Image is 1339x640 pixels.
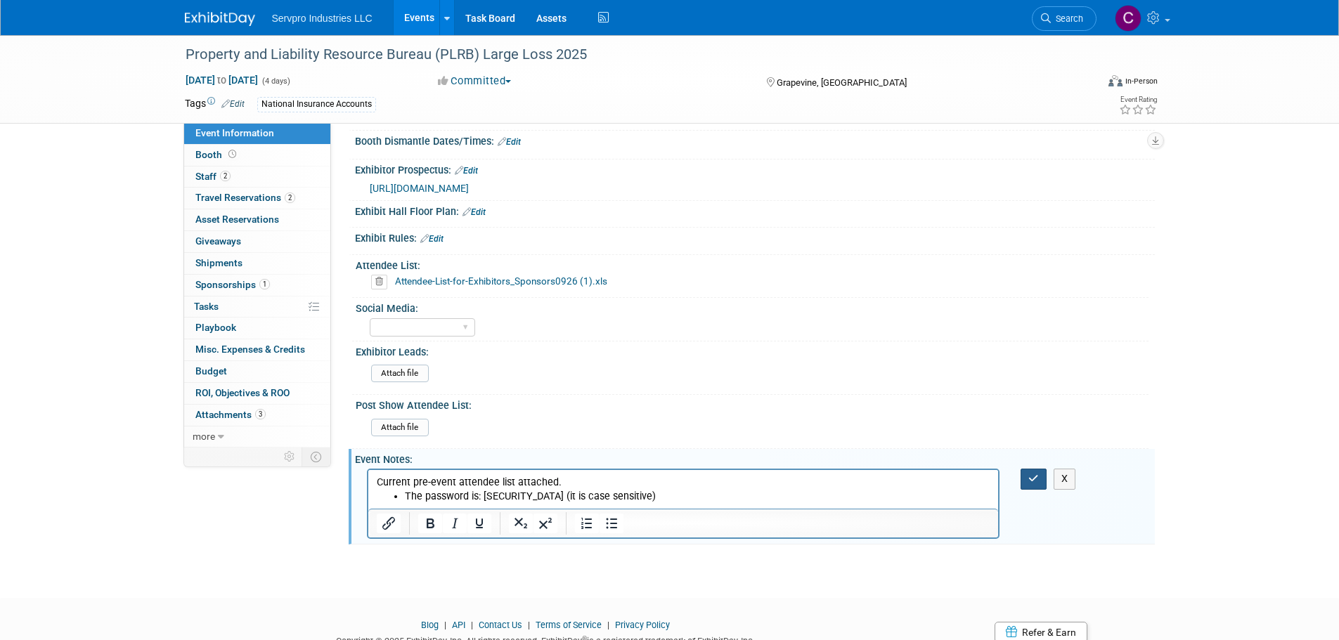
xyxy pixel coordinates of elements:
a: Event Information [184,123,330,144]
a: Sponsorships1 [184,275,330,296]
span: Event Information [195,127,274,138]
div: In-Person [1125,76,1158,86]
span: more [193,431,215,442]
span: Servpro Industries LLC [272,13,373,24]
div: Exhibit Rules: [355,228,1155,246]
span: Sponsorships [195,279,270,290]
span: (4 days) [261,77,290,86]
span: Misc. Expenses & Credits [195,344,305,355]
a: Search [1032,6,1097,31]
a: Giveaways [184,231,330,252]
a: Attendee-List-for-Exhibitors_Sponsors0926 (1).xls [395,275,607,287]
span: Travel Reservations [195,192,295,203]
span: Shipments [195,257,242,268]
div: Attendee List: [356,255,1149,273]
a: Budget [184,361,330,382]
a: Edit [455,166,478,176]
div: Event Notes: [355,449,1155,466]
a: Edit [221,99,245,109]
iframe: Rich Text Area [368,470,999,509]
button: Numbered list [575,514,599,533]
a: Edit [462,207,486,217]
div: Exhibitor Prospectus: [355,159,1155,178]
div: Event Rating [1119,96,1157,103]
a: Misc. Expenses & Credits [184,339,330,360]
span: Grapevine, [GEOGRAPHIC_DATA] [777,77,907,88]
td: Personalize Event Tab Strip [278,448,302,466]
span: Giveaways [195,235,241,247]
span: 2 [220,171,231,181]
span: Playbook [195,322,236,333]
img: ExhibitDay [185,12,255,26]
span: | [441,620,450,630]
div: Social Media: [356,298,1149,315]
span: Booth not reserved yet [226,149,239,159]
a: Shipments [184,253,330,274]
span: | [524,620,533,630]
a: ROI, Objectives & ROO [184,383,330,404]
button: Insert/edit link [377,514,401,533]
div: National Insurance Accounts [257,97,376,112]
img: Format-Inperson.png [1108,75,1123,86]
div: Property and Liability Resource Bureau (PLRB) Large Loss 2025 [181,42,1075,67]
span: | [467,620,477,630]
a: [URL][DOMAIN_NAME] [370,183,469,194]
td: Toggle Event Tabs [302,448,330,466]
a: API [452,620,465,630]
div: Exhibitor Leads: [356,341,1149,359]
button: Italic [443,514,467,533]
a: more [184,426,330,448]
span: Asset Reservations [195,214,279,225]
div: Post Show Attendee List: [356,395,1149,412]
button: Bullet list [600,514,623,533]
span: Booth [195,149,239,160]
a: Staff2 [184,166,330,188]
img: Chris Chassagneux [1115,5,1141,32]
div: Booth Dismantle Dates/Times: [355,131,1155,149]
a: Booth [184,145,330,166]
span: ROI, Objectives & ROO [195,387,290,398]
span: Tasks [194,301,219,312]
a: Attachments3 [184,405,330,426]
div: Event Format [1014,73,1158,94]
button: Bold [418,514,442,533]
span: Staff [195,171,231,182]
a: Travel Reservations2 [184,188,330,209]
span: Search [1051,13,1083,24]
span: 1 [259,279,270,289]
a: Contact Us [479,620,522,630]
a: Terms of Service [536,620,602,630]
span: Attachments [195,409,266,420]
a: Playbook [184,318,330,339]
td: Tags [185,96,245,112]
span: | [604,620,613,630]
button: X [1054,469,1076,489]
a: Tasks [184,296,330,318]
button: Superscript [533,514,557,533]
span: 3 [255,409,266,419]
a: Edit [498,137,521,147]
button: Committed [433,74,517,89]
a: Blog [421,620,439,630]
a: Asset Reservations [184,209,330,230]
span: to [215,74,228,86]
a: Privacy Policy [615,620,670,630]
a: Edit [420,234,444,244]
div: Exhibit Hall Floor Plan: [355,201,1155,219]
span: Budget [195,365,227,377]
span: [DATE] [DATE] [185,74,259,86]
button: Subscript [509,514,533,533]
button: Underline [467,514,491,533]
a: Delete attachment? [371,277,393,287]
span: 2 [285,192,295,203]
